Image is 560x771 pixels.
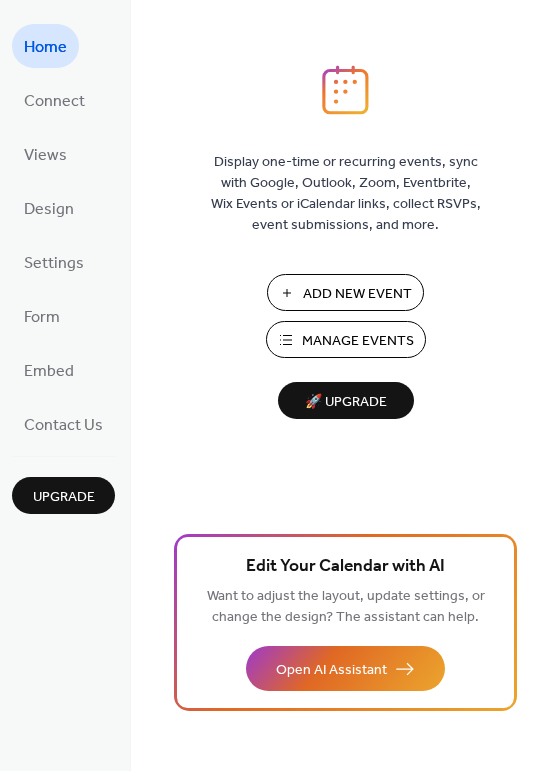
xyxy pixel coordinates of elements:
img: logo_icon.svg [322,65,368,115]
a: Contact Us [12,402,115,446]
span: Add New Event [303,284,412,305]
span: Open AI Assistant [276,660,387,681]
span: Upgrade [33,487,95,508]
a: Embed [12,348,86,392]
span: Want to adjust the layout, update settings, or change the design? The assistant can help. [207,583,485,631]
span: Settings [24,248,84,280]
span: Design [24,194,74,226]
button: 🚀 Upgrade [278,382,414,419]
button: Add New Event [267,274,424,311]
a: Views [12,132,79,176]
span: Display one-time or recurring events, sync with Google, Outlook, Zoom, Eventbrite, Wix Events or ... [211,152,481,236]
span: Manage Events [302,331,414,352]
span: Edit Your Calendar with AI [246,553,445,581]
button: Upgrade [12,477,115,514]
span: Connect [24,86,85,118]
a: Settings [12,240,96,284]
span: Home [24,32,67,64]
span: Views [24,140,67,172]
a: Home [12,24,79,68]
span: Embed [24,356,74,388]
button: Manage Events [266,321,426,358]
span: Contact Us [24,410,103,442]
a: Connect [12,78,97,122]
a: Form [12,294,72,338]
button: Open AI Assistant [246,646,445,691]
span: 🚀 Upgrade [290,389,402,416]
a: Design [12,186,86,230]
span: Form [24,302,60,334]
